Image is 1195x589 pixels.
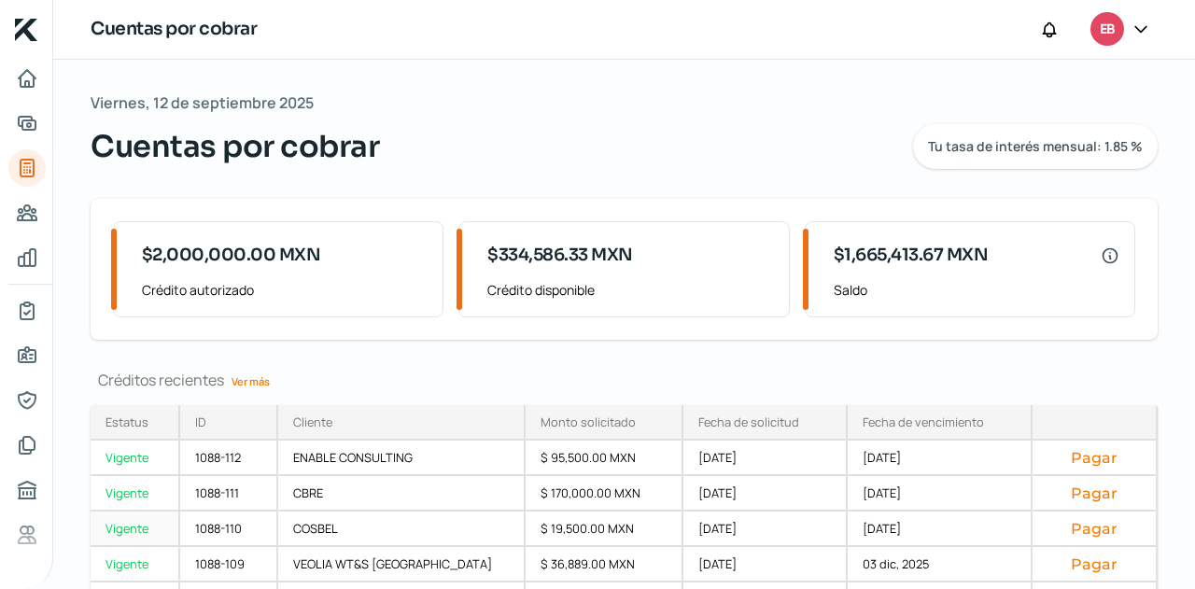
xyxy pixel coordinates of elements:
a: Buró de crédito [8,471,46,509]
span: Cuentas por cobrar [91,124,379,169]
div: $ 170,000.00 MXN [526,476,684,512]
div: $ 95,500.00 MXN [526,441,684,476]
button: Pagar [1047,484,1141,502]
button: Pagar [1047,519,1141,538]
div: [DATE] [683,441,848,476]
div: ID [195,414,206,430]
a: Vigente [91,476,180,512]
a: Ver más [224,367,277,396]
div: [DATE] [848,441,1033,476]
a: Pago a proveedores [8,194,46,231]
div: Estatus [105,414,148,430]
div: Fecha de vencimiento [863,414,984,430]
div: ENABLE CONSULTING [278,441,526,476]
span: EB [1100,19,1115,41]
a: Referencias [8,516,46,554]
span: Crédito disponible [487,278,773,302]
button: Pagar [1047,554,1141,573]
span: $334,586.33 MXN [487,243,633,268]
a: Vigente [91,547,180,582]
div: [DATE] [683,512,848,547]
div: [DATE] [683,547,848,582]
div: Créditos recientes [91,370,1158,390]
div: [DATE] [683,476,848,512]
span: $1,665,413.67 MXN [834,243,989,268]
a: Tus créditos [8,149,46,187]
span: Tu tasa de interés mensual: 1.85 % [928,140,1143,153]
span: Saldo [834,278,1119,302]
div: Monto solicitado [541,414,636,430]
div: [DATE] [848,476,1033,512]
a: Información general [8,337,46,374]
a: Adelantar facturas [8,105,46,142]
a: Mi contrato [8,292,46,330]
div: Cliente [293,414,332,430]
a: Inicio [8,60,46,97]
div: Fecha de solicitud [698,414,799,430]
div: 1088-112 [180,441,278,476]
a: Vigente [91,512,180,547]
a: Mis finanzas [8,239,46,276]
span: $2,000,000.00 MXN [142,243,321,268]
div: $ 19,500.00 MXN [526,512,684,547]
div: 03 dic, 2025 [848,547,1033,582]
a: Vigente [91,441,180,476]
button: Pagar [1047,448,1141,467]
span: Crédito autorizado [142,278,428,302]
span: Viernes, 12 de septiembre 2025 [91,90,314,117]
div: COSBEL [278,512,526,547]
a: Documentos [8,427,46,464]
div: 1088-111 [180,476,278,512]
div: 1088-110 [180,512,278,547]
div: $ 36,889.00 MXN [526,547,684,582]
div: [DATE] [848,512,1033,547]
div: 1088-109 [180,547,278,582]
a: Representantes [8,382,46,419]
div: CBRE [278,476,526,512]
h1: Cuentas por cobrar [91,16,257,43]
div: VEOLIA WT&S [GEOGRAPHIC_DATA] [278,547,526,582]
